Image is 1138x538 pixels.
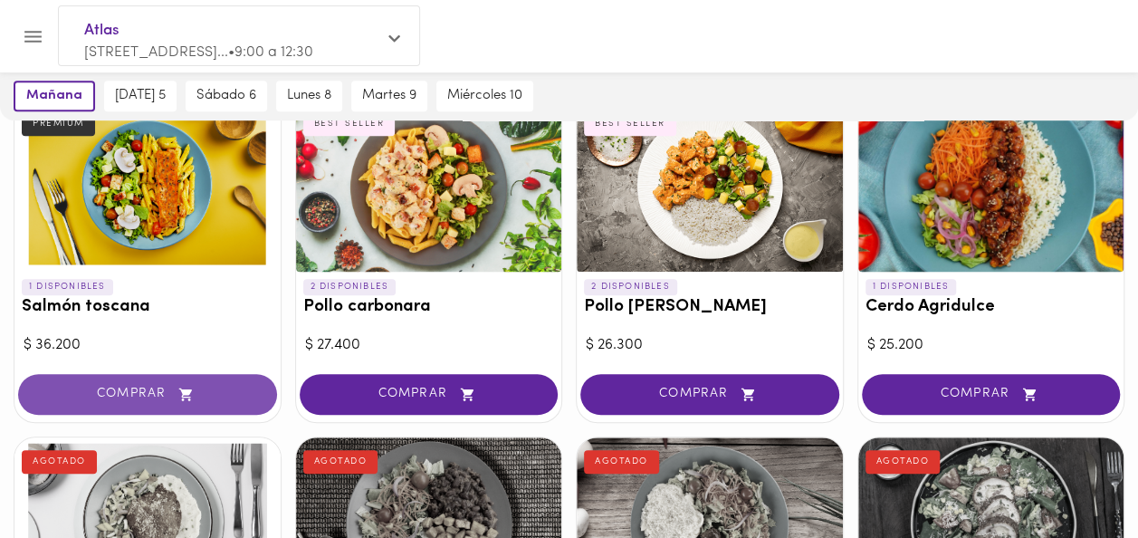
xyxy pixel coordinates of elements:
[303,298,555,317] h3: Pollo carbonara
[865,298,1117,317] h3: Cerdo Agridulce
[303,450,378,474] div: AGOTADO
[22,279,113,295] p: 1 DISPONIBLES
[584,112,676,136] div: BEST SELLER
[22,112,95,136] div: PREMIUM
[862,374,1121,415] button: COMPRAR
[115,88,166,104] span: [DATE] 5
[322,387,536,402] span: COMPRAR
[41,387,254,402] span: COMPRAR
[18,374,277,415] button: COMPRAR
[447,88,522,104] span: miércoles 10
[577,100,843,272] div: Pollo Tikka Massala
[584,298,836,317] h3: Pollo [PERSON_NAME]
[11,14,55,59] button: Menu
[436,81,533,111] button: miércoles 10
[584,450,659,474] div: AGOTADO
[885,387,1098,402] span: COMPRAR
[196,88,256,104] span: sábado 6
[303,279,397,295] p: 2 DISPONIBLES
[14,81,95,111] button: mañana
[351,81,427,111] button: martes 9
[303,112,396,136] div: BEST SELLER
[84,45,313,60] span: [STREET_ADDRESS]... • 9:00 a 12:30
[24,335,272,356] div: $ 36.200
[104,81,177,111] button: [DATE] 5
[300,374,559,415] button: COMPRAR
[580,374,839,415] button: COMPRAR
[867,335,1115,356] div: $ 25.200
[362,88,416,104] span: martes 9
[603,387,817,402] span: COMPRAR
[22,450,97,474] div: AGOTADO
[84,19,376,43] span: Atlas
[186,81,267,111] button: sábado 6
[305,335,553,356] div: $ 27.400
[858,100,1124,272] div: Cerdo Agridulce
[586,335,834,356] div: $ 26.300
[22,298,273,317] h3: Salmón toscana
[1033,433,1120,520] iframe: Messagebird Livechat Widget
[287,88,331,104] span: lunes 8
[26,88,82,104] span: mañana
[865,279,957,295] p: 1 DISPONIBLES
[584,279,677,295] p: 2 DISPONIBLES
[276,81,342,111] button: lunes 8
[296,100,562,272] div: Pollo carbonara
[14,100,281,272] div: Salmón toscana
[865,450,941,474] div: AGOTADO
